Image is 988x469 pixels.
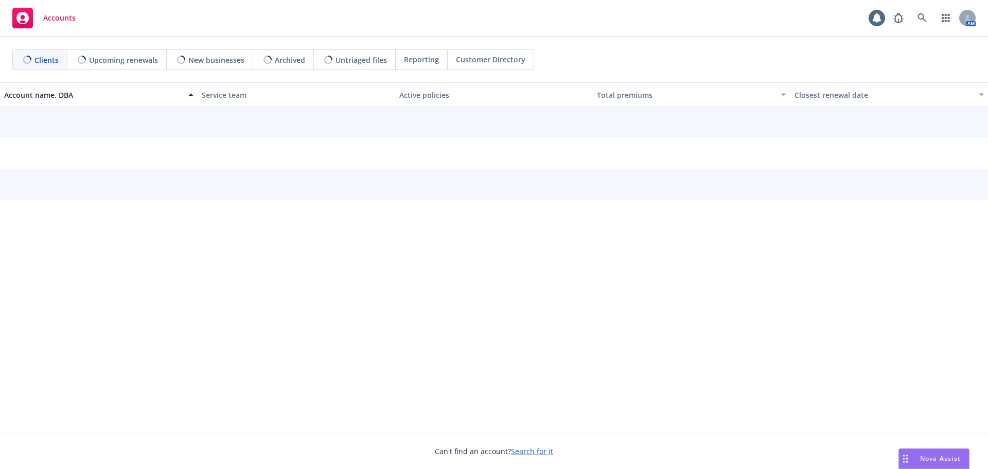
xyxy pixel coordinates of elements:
span: New businesses [188,55,244,65]
a: Report a Bug [888,8,909,28]
button: Total premiums [593,82,790,107]
span: Archived [275,55,305,65]
span: Accounts [43,14,76,22]
a: Search for it [511,446,553,456]
button: Active policies [395,82,593,107]
span: Clients [34,55,59,65]
button: Closest renewal date [790,82,988,107]
span: Can't find an account? [435,446,553,457]
span: Upcoming renewals [89,55,158,65]
div: Service team [202,90,391,100]
span: Untriaged files [336,55,387,65]
a: Switch app [936,8,956,28]
span: Reporting [404,54,439,65]
span: Nova Assist [920,454,961,463]
a: Search [912,8,932,28]
span: Customer Directory [456,54,525,65]
div: Closest renewal date [795,90,973,100]
div: Total premiums [597,90,775,100]
div: Drag to move [899,449,912,468]
div: Active policies [399,90,589,100]
a: Accounts [8,4,80,32]
div: Account name, DBA [4,90,182,100]
button: Nova Assist [898,448,969,469]
button: Service team [198,82,395,107]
